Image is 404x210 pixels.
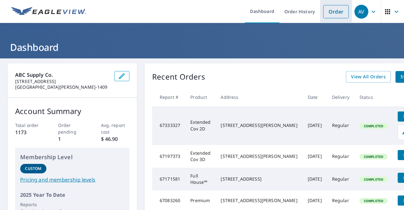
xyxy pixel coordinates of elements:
p: Avg. report cost [101,122,130,135]
th: Delivery [327,88,354,106]
td: 67197373 [152,145,185,168]
a: Order [323,5,349,18]
td: Regular [327,106,354,145]
img: EV Logo [11,7,86,16]
td: [DATE] [303,168,327,190]
span: Completed [360,154,387,159]
span: View All Orders [351,73,386,81]
th: Date [303,88,327,106]
td: 67171581 [152,168,185,190]
h1: Dashboard [8,41,396,54]
div: [STREET_ADDRESS] [221,176,297,182]
div: [STREET_ADDRESS][PERSON_NAME] [221,197,297,204]
p: 1 [58,135,87,143]
th: Report # [152,88,185,106]
span: Completed [360,199,387,203]
p: 2025 Year To Date [20,191,124,199]
p: [GEOGRAPHIC_DATA][PERSON_NAME]-1409 [15,84,109,90]
td: [DATE] [303,145,327,168]
td: Extended Cov 3D [185,145,216,168]
td: Full House™ [185,168,216,190]
td: Regular [327,168,354,190]
td: Extended Cov 2D [185,106,216,145]
span: Completed [360,124,387,128]
p: Account Summary [15,105,129,117]
p: 1173 [15,129,44,136]
p: Recent Orders [152,71,205,83]
td: [DATE] [303,106,327,145]
p: [STREET_ADDRESS] [15,79,109,84]
a: Pricing and membership levels [20,176,124,183]
p: Order pending [58,122,87,135]
td: 67333327 [152,106,185,145]
th: Address [216,88,302,106]
th: Product [185,88,216,106]
div: AV [354,5,368,19]
a: View All Orders [346,71,391,83]
p: ABC Supply Co. [15,71,109,79]
div: [STREET_ADDRESS][PERSON_NAME] [221,122,297,129]
div: [STREET_ADDRESS][PERSON_NAME] [221,153,297,159]
td: Regular [327,145,354,168]
th: Status [354,88,393,106]
p: Membership Level [20,153,124,161]
span: Completed [360,177,387,182]
p: Custom [25,166,41,171]
p: Total order [15,122,44,129]
p: $ 46.90 [101,135,130,143]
